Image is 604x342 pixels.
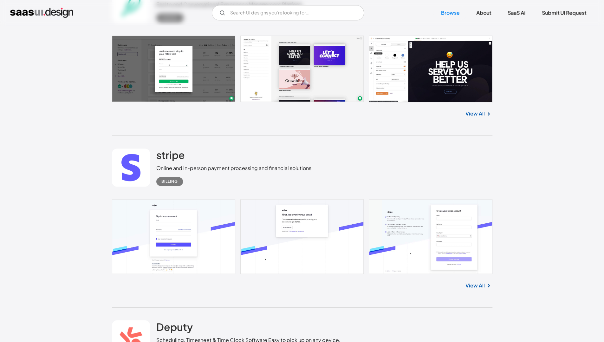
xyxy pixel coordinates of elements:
[10,8,73,18] a: home
[156,148,185,164] a: stripe
[156,148,185,161] h2: stripe
[161,178,178,185] div: Billing
[156,320,193,333] h2: Deputy
[534,6,594,20] a: Submit UI Request
[212,5,364,20] form: Email Form
[156,320,193,336] a: Deputy
[212,5,364,20] input: Search UI designs you're looking for...
[156,164,311,172] div: Online and in-person payment processing and financial solutions
[469,6,499,20] a: About
[500,6,533,20] a: SaaS Ai
[433,6,467,20] a: Browse
[465,281,485,289] a: View All
[465,110,485,117] a: View All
